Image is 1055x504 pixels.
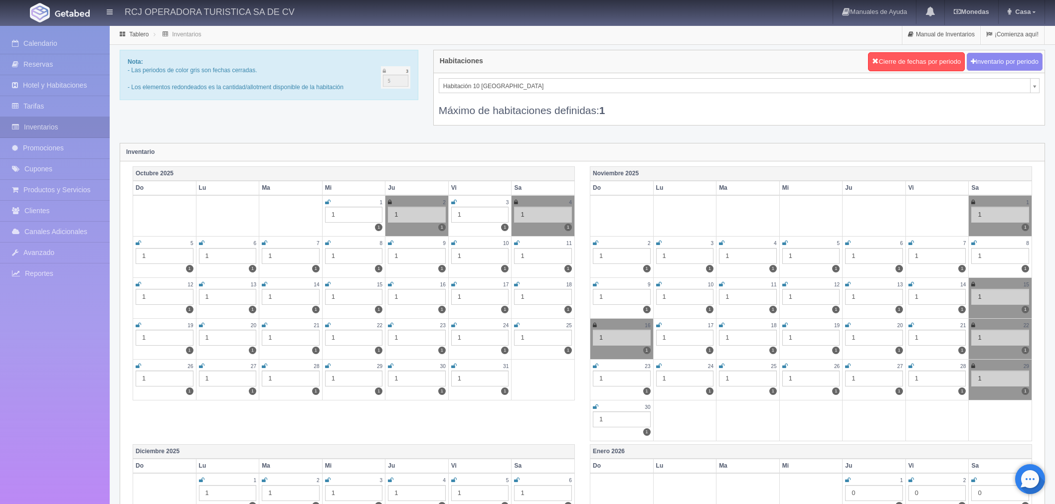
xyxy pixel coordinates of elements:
label: 1 [1022,387,1029,395]
th: Sa [512,181,575,195]
div: 0 [971,485,1029,501]
small: 20 [251,323,256,328]
small: 7 [963,241,966,246]
label: 1 [1022,224,1029,231]
div: 1 [325,207,383,223]
small: 13 [251,282,256,287]
label: 1 [564,265,572,272]
small: 2 [317,478,320,483]
small: 12 [834,282,840,287]
th: Vi [905,181,969,195]
div: 1 [908,330,966,346]
div: 1 [971,248,1029,264]
div: 1 [908,371,966,386]
th: Mi [322,459,385,473]
label: 1 [564,224,572,231]
label: 1 [438,306,446,313]
label: 1 [1022,306,1029,313]
small: 1 [1026,200,1029,205]
th: Do [133,459,196,473]
small: 3 [380,478,383,483]
small: 9 [648,282,651,287]
div: 1 [782,248,840,264]
small: 2 [963,478,966,483]
div: 0 [908,485,966,501]
label: 1 [832,347,840,354]
small: 1 [900,478,903,483]
div: 1 [325,485,383,501]
h4: RCJ OPERADORA TURISTICA SA DE CV [125,5,295,17]
label: 1 [769,265,777,272]
small: 16 [645,323,650,328]
div: 1 [325,330,383,346]
label: 1 [249,347,256,354]
div: 1 [388,330,446,346]
div: 1 [388,289,446,305]
label: 1 [958,347,966,354]
label: 1 [186,306,193,313]
small: 6 [900,241,903,246]
small: 2 [648,241,651,246]
th: Noviembre 2025 [590,166,1032,181]
div: 0 [845,485,903,501]
div: 1 [593,248,651,264]
div: 1 [199,330,257,346]
label: 1 [706,306,713,313]
img: cutoff.png [381,66,410,89]
label: 1 [643,347,651,354]
label: 1 [1022,347,1029,354]
a: Inventarios [172,31,201,38]
small: 11 [566,241,572,246]
label: 1 [249,387,256,395]
label: 1 [186,347,193,354]
img: Getabed [55,9,90,17]
div: 1 [199,371,257,386]
div: 1 [908,289,966,305]
div: 1 [719,289,777,305]
th: Mi [779,459,843,473]
div: 1 [971,330,1029,346]
label: 1 [438,265,446,272]
div: 1 [451,207,509,223]
th: Sa [512,459,575,473]
div: - Las periodos de color gris son fechas cerradas. - Los elementos redondeados es la cantidad/allo... [120,50,418,100]
label: 1 [501,387,509,395]
div: 1 [593,411,651,427]
div: 1 [845,330,903,346]
small: 29 [1024,364,1029,369]
label: 1 [249,306,256,313]
a: ¡Comienza aquí! [981,25,1044,44]
b: Nota: [128,58,143,65]
div: 1 [514,289,572,305]
th: Ma [259,181,323,195]
small: 24 [708,364,713,369]
th: Lu [653,181,716,195]
div: 1 [514,248,572,264]
label: 1 [769,347,777,354]
div: 1 [593,330,651,346]
small: 10 [503,241,509,246]
div: 1 [908,248,966,264]
label: 1 [643,387,651,395]
small: 14 [960,282,966,287]
th: Ju [385,181,449,195]
div: 1 [845,289,903,305]
small: 20 [897,323,902,328]
div: 1 [845,371,903,386]
th: Vi [448,181,512,195]
div: 1 [514,330,572,346]
label: 1 [643,306,651,313]
small: 13 [897,282,902,287]
label: 1 [186,265,193,272]
small: 17 [708,323,713,328]
div: 1 [136,330,193,346]
small: 25 [566,323,572,328]
h4: Habitaciones [440,57,483,65]
div: 1 [719,330,777,346]
th: Do [590,459,654,473]
small: 30 [645,404,650,410]
button: Cierre de fechas por periodo [868,52,965,71]
th: Do [133,181,196,195]
div: Máximo de habitaciones definidas: [439,93,1040,118]
span: Habitación 10 [GEOGRAPHIC_DATA] [443,79,1026,94]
